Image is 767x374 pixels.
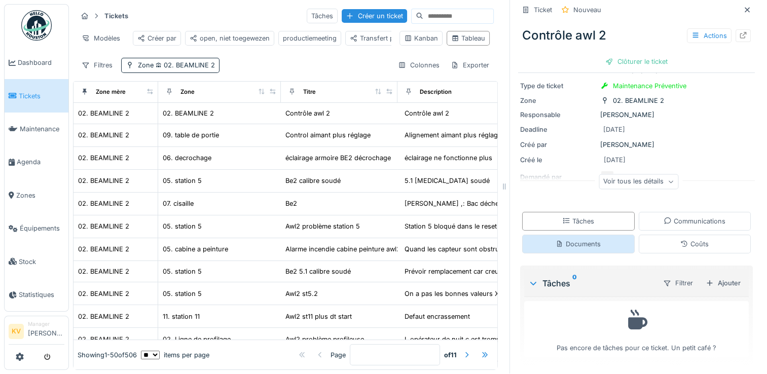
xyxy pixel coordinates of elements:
div: 11. station 11 [163,312,200,321]
div: L opérateur de nuit c est trompé dans ses param... [405,334,561,344]
div: [PERSON_NAME] [520,110,753,120]
div: Description [420,88,452,96]
div: items per page [141,350,209,360]
div: Defaut encrassement [405,312,470,321]
div: Prévoir remplacement car creusé [405,267,506,276]
div: Be2 5.1 calibre soudé [285,267,351,276]
div: 05. station 5 [163,176,202,185]
div: Type de ticket [520,81,596,91]
div: 09. table de portie [163,130,219,140]
span: Équipements [20,223,64,233]
strong: of 11 [444,350,457,360]
div: 02. BEAMLINE 2 [78,267,129,276]
div: 06. decrochage [163,153,211,163]
div: 02. BEAMLINE 2 [78,334,129,344]
li: KV [9,324,24,339]
div: productiemeeting [283,33,337,43]
div: éclairage ne fonctionne plus [405,153,492,163]
div: Alignement aimant plus réglage [405,130,501,140]
div: 05. cabine a peinture [163,244,228,254]
li: [PERSON_NAME] [28,320,64,342]
div: Zone mère [96,88,126,96]
a: Statistiques [5,278,68,311]
img: Badge_color-CXgf-gQk.svg [21,10,52,41]
div: Responsable [520,110,596,120]
a: Équipements [5,212,68,245]
div: éclairage armoire BE2 décrochage [285,153,391,163]
div: 05. station 5 [163,267,202,276]
div: 02. BEAMLINE 2 [163,108,214,118]
div: 02. BEAMLINE 2 [78,153,129,163]
a: Zones [5,179,68,212]
a: KV Manager[PERSON_NAME] [9,320,64,345]
div: 02. BEAMLINE 2 [613,96,664,105]
div: Tableau [451,33,485,43]
div: 02. BEAMLINE 2 [78,130,129,140]
div: Zone [520,96,596,105]
div: Coûts [680,239,709,249]
div: Communications [664,216,725,226]
div: Zone [138,60,215,70]
div: Filtres [77,58,117,72]
div: Station 5 bloqué dans le reset remis en route [405,221,543,231]
div: [PERSON_NAME] [520,140,753,149]
sup: 0 [572,277,577,289]
div: Créer par [137,33,176,43]
span: Stock [19,257,64,267]
div: Showing 1 - 50 of 506 [78,350,137,360]
div: Kanban [404,33,438,43]
div: Control aimant plus réglage [285,130,371,140]
div: 05. station 5 [163,289,202,298]
div: Filtrer [659,276,698,290]
div: Clôturer le ticket [601,55,672,68]
div: Pas encore de tâches pour ce ticket. Un petit café ? [531,306,742,353]
div: 02. Ligne de profilage [163,334,231,344]
div: Tâches [528,277,654,289]
div: Deadline [520,125,596,134]
div: [DATE] [603,125,625,134]
div: Tâches [307,9,338,23]
div: Awl2 problème station 5 [285,221,360,231]
div: Be2 [285,199,297,208]
div: Exporter [446,58,494,72]
span: Tickets [19,91,64,101]
div: 05. station 5 [163,221,202,231]
div: Be2 calibre soudé [285,176,341,185]
strong: Tickets [100,11,132,21]
a: Agenda [5,145,68,178]
div: Documents [556,239,601,249]
div: Ajouter [702,276,745,290]
div: Ticket [534,5,552,15]
div: Awl2 problème profileuse [285,334,364,344]
div: Créé le [520,155,596,165]
div: Tâches [562,216,594,226]
div: Quand les capteur sont obstrué l'alarme incendi... [405,244,559,254]
span: 02. BEAMLINE 2 [154,61,215,69]
div: Actions [687,28,732,43]
div: Page [331,350,346,360]
div: Contrôle awl 2 [518,22,755,49]
a: Tickets [5,79,68,112]
div: 07. cisaille [163,199,194,208]
div: open, niet toegewezen [190,33,270,43]
a: Stock [5,245,68,278]
span: Statistiques [19,290,64,300]
div: Contrôle awl 2 [285,108,330,118]
a: Dashboard [5,46,68,79]
span: Maintenance [20,124,64,134]
div: Manager [28,320,64,328]
div: 02. BEAMLINE 2 [78,221,129,231]
div: Awl2 st11 plus dt start [285,312,352,321]
div: 02. BEAMLINE 2 [78,289,129,298]
div: 5.1 [MEDICAL_DATA] soudé [405,176,490,185]
div: Zone [180,88,195,96]
div: On a pas les bonnes valeurs X On est à 53.9 [405,289,543,298]
div: Titre [303,88,316,96]
div: 02. BEAMLINE 2 [78,176,129,185]
div: Colonnes [393,58,444,72]
div: Créé par [520,140,596,149]
div: 02. BEAMLINE 2 [78,312,129,321]
a: Maintenance [5,113,68,145]
div: [PERSON_NAME] ,: Bac déchets coupe cisaille à ... [405,199,562,208]
div: Nouveau [573,5,601,15]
